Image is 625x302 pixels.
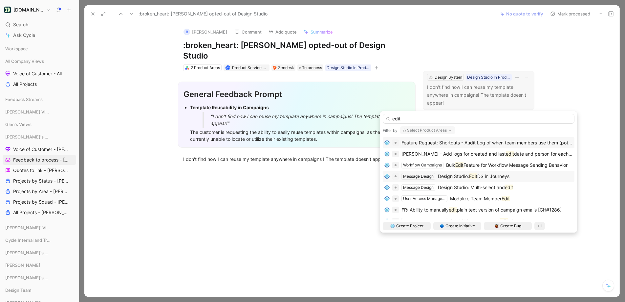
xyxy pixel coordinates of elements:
[534,222,545,230] div: +1
[383,128,398,133] div: Filter by
[384,196,390,201] img: 💠
[505,185,513,190] mark: edit
[403,184,434,191] div: Message Design
[514,151,616,157] span: date and person for each campaign/broadcast.
[449,207,457,213] mark: edit
[450,218,500,224] span: Ask MCP to create and
[403,195,446,202] div: User Access Management
[506,151,514,157] mark: edit
[500,223,521,229] span: Create Bug
[438,173,469,179] span: Design Studio:
[477,173,509,179] span: DS in Journeys
[384,218,390,224] img: 💠
[390,224,395,228] img: 💠
[502,196,510,201] mark: Edit
[401,207,449,213] span: FR: Ability to manually
[383,114,574,124] input: Search...
[469,173,477,179] mark: Edit
[450,196,502,201] span: Modalize Team Member
[445,223,475,229] span: Create Initiative
[463,162,568,168] span: Feature for Workflow Message Sending Behavior
[403,162,442,168] div: Workflow Campaigns
[384,174,390,179] img: 💠
[500,218,508,224] mark: edit
[384,151,390,157] img: 💠
[446,162,455,168] span: Bulk
[401,151,506,157] span: [PERSON_NAME] - Add logs for created and last
[400,126,455,134] button: Select Product Areas
[396,223,423,229] span: Create Project
[401,140,610,145] span: Feature Request: Shortcuts - Audit Log of when team members use them (potentially also create,
[438,185,505,190] span: Design Studio: Multi-select and
[494,224,499,228] img: 🐞
[384,185,390,190] img: 💠
[440,224,444,228] img: 🔷
[384,207,390,213] img: 💠
[457,207,562,213] span: plain text version of campaign emails [GH#1286]
[455,162,463,168] mark: Edit
[508,218,534,224] span: a broadcast
[384,163,390,168] img: 💠
[403,173,434,180] div: Message Design
[384,140,390,145] img: 💠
